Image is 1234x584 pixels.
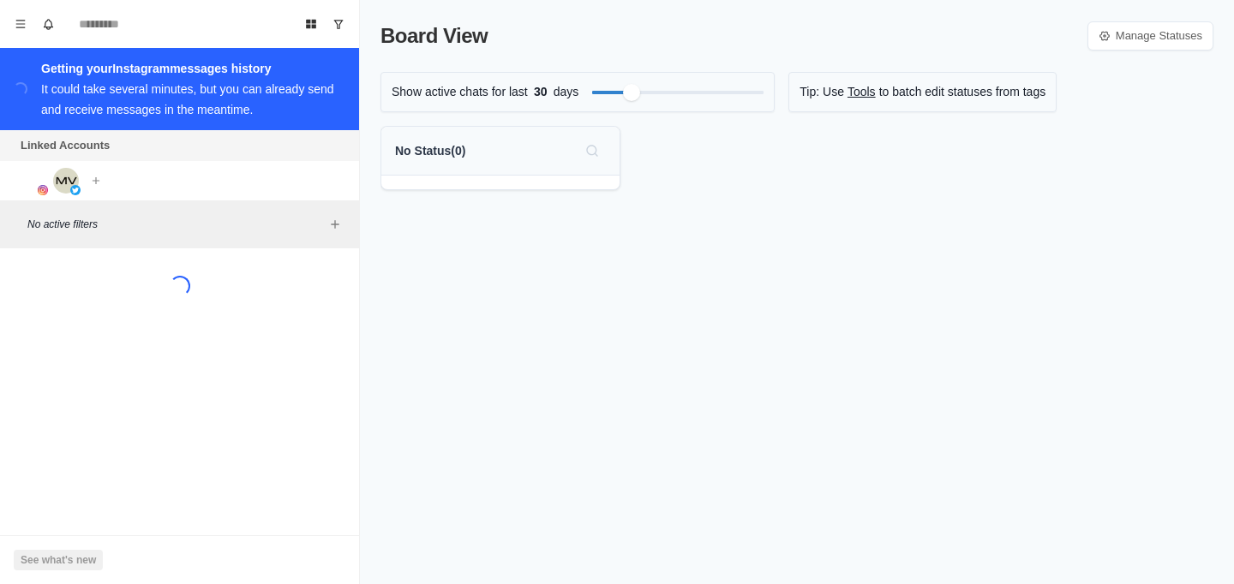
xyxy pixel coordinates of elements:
[392,83,528,101] p: Show active chats for last
[70,185,81,195] img: picture
[528,83,554,101] span: 30
[27,217,325,232] p: No active filters
[38,185,48,195] img: picture
[800,83,844,101] p: Tip: Use
[578,137,606,164] button: Search
[1087,21,1213,51] a: Manage Statuses
[623,84,640,101] div: Filter by activity days
[380,21,488,51] p: Board View
[554,83,579,101] p: days
[395,142,465,160] p: No Status ( 0 )
[14,550,103,570] button: See what's new
[41,58,338,79] div: Getting your Instagram messages history
[34,10,62,38] button: Notifications
[848,83,876,101] a: Tools
[41,82,334,116] div: It could take several minutes, but you can already send and receive messages in the meantime.
[325,10,352,38] button: Show unread conversations
[325,214,345,235] button: Add filters
[879,83,1046,101] p: to batch edit statuses from tags
[86,170,106,191] button: Add account
[297,10,325,38] button: Board View
[21,137,110,154] p: Linked Accounts
[53,168,79,194] img: picture
[7,10,34,38] button: Menu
